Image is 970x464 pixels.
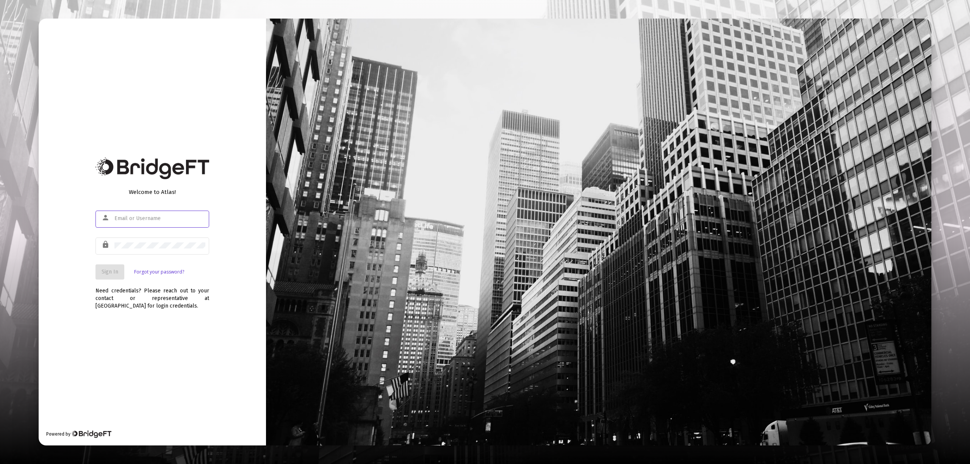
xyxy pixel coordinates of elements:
[95,264,124,280] button: Sign In
[46,430,111,438] div: Powered by
[95,280,209,310] div: Need credentials? Please reach out to your contact or representative at [GEOGRAPHIC_DATA] for log...
[102,269,118,275] span: Sign In
[114,216,205,222] input: Email or Username
[95,188,209,196] div: Welcome to Atlas!
[134,268,184,276] a: Forgot your password?
[71,430,111,438] img: Bridge Financial Technology Logo
[102,240,111,249] mat-icon: lock
[102,213,111,222] mat-icon: person
[95,158,209,179] img: Bridge Financial Technology Logo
